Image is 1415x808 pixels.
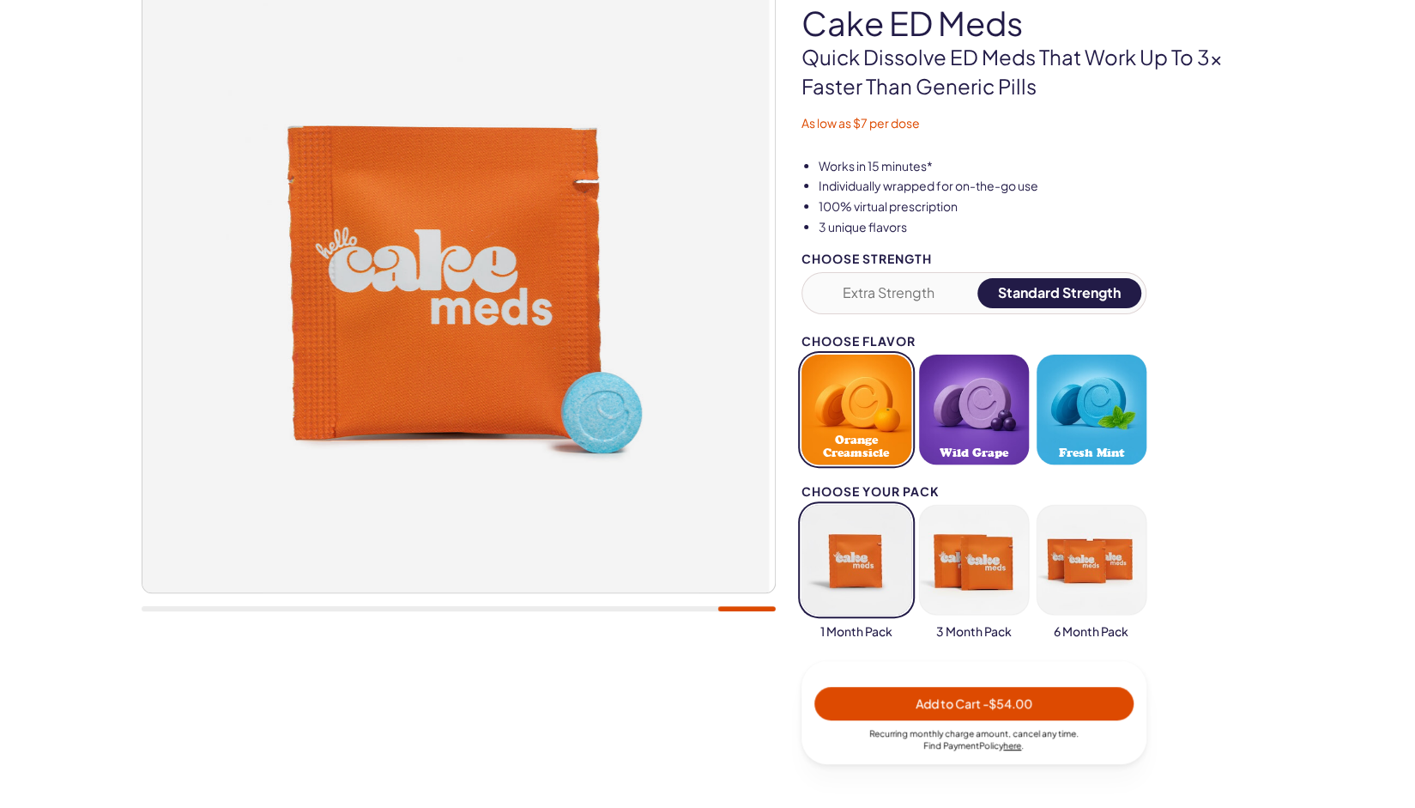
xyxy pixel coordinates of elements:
li: Individually wrapped for on-the-go use [819,178,1274,195]
li: 3 unique flavors [819,219,1274,236]
div: Choose Strength [801,252,1146,265]
li: 100% virtual prescription [819,198,1274,216]
h1: Cake ED Meds [801,5,1274,41]
a: here [1003,740,1021,750]
span: Orange Creamsicle [807,434,906,459]
div: Choose your pack [801,485,1146,498]
span: 1 Month Pack [820,623,892,641]
span: Fresh Mint [1059,447,1124,459]
p: Quick dissolve ED Meds that work up to 3x faster than generic pills [801,43,1274,100]
span: Add to Cart [916,696,1032,711]
button: Extra Strength [807,278,971,308]
div: Choose Flavor [801,335,1146,348]
span: Find Payment [923,740,979,750]
p: As low as $7 per dose [801,115,1274,132]
span: 3 Month Pack [936,623,1012,641]
span: Wild Grape [940,447,1008,459]
div: Recurring monthly charge amount , cancel any time. Policy . [814,727,1134,751]
button: Add to Cart -$54.00 [814,687,1134,720]
button: Standard Strength [977,278,1141,308]
span: 6 Month Pack [1054,623,1128,641]
li: Works in 15 minutes* [819,158,1274,175]
span: - $54.00 [983,696,1032,711]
